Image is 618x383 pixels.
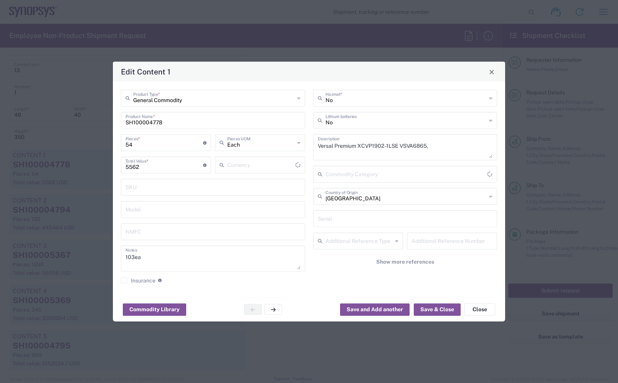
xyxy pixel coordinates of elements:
[414,303,461,315] button: Save & Close
[121,66,170,77] h4: Edit Content 1
[123,303,186,315] button: Commodity Library
[376,258,434,266] span: Show more references
[464,303,495,315] button: Close
[340,303,410,315] button: Save and Add another
[486,66,497,77] button: Close
[121,277,155,284] label: Insurance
